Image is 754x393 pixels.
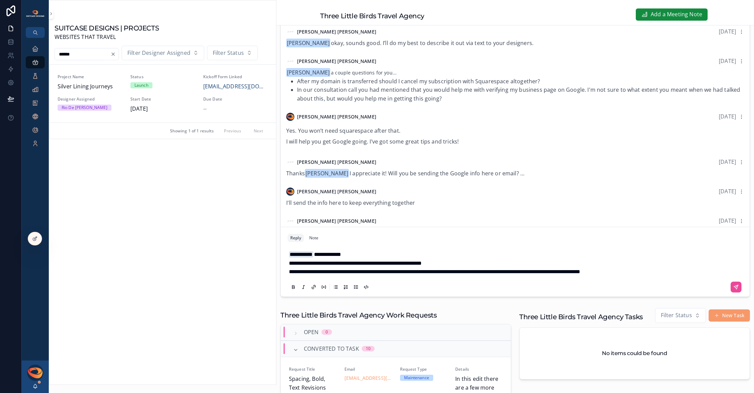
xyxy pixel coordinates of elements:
span: Open [304,328,319,337]
span: [PERSON_NAME] [PERSON_NAME] [297,58,376,65]
span: Designer Assigned [58,96,122,102]
button: Note [307,234,321,242]
div: Rio De [PERSON_NAME] [62,105,107,111]
li: In our consultation call you had mentioned that you would help me with verifying my business page... [297,86,744,103]
span: WEBSITES THAT TRAVEL [55,33,159,42]
span: Project Name [58,74,122,80]
button: Clear [110,51,119,57]
span: Details [455,367,503,372]
span: -- [203,105,207,113]
a: Project NameSilver Lining JourneysStatusLaunchKickoff Form Linked[EMAIL_ADDRESS][DOMAIN_NAME]Desi... [49,65,276,123]
span: Silver Lining Journeys [58,82,122,91]
span: [PERSON_NAME] [PERSON_NAME] [297,28,376,35]
span: [DATE] [719,28,736,35]
span: [PERSON_NAME] [PERSON_NAME] [297,218,376,224]
span: Due Date [203,96,268,102]
span: Filter Designer Assigned [127,49,190,58]
span: [PERSON_NAME] [286,68,330,77]
span: Filter Status [661,311,692,320]
div: Launch [134,82,148,88]
div: Maintenance [404,375,429,381]
span: Request Type [400,367,447,372]
span: [PERSON_NAME] [PERSON_NAME] [297,188,376,195]
h1: Three Little Birds Travel Agency Work Requests [280,310,437,320]
span: I'll send the info here to keep everything together [286,199,415,206]
span: Request Title [289,367,336,372]
span: okay, sounds good. I’ll do my best to describe it out via text to your designers. [286,39,533,47]
span: [PERSON_NAME] [305,169,349,178]
div: Note [309,235,318,241]
li: After my domain is transferred should I cancel my subscription with Squarespace altogether? [297,77,744,86]
span: [DATE] [719,57,736,65]
h2: No items could be found [602,349,667,357]
button: Select Button [207,46,258,61]
div: scrollable content [22,38,49,158]
p: I will help you get Google going. I’ve got some great tips and tricks! [286,137,744,146]
a: [EMAIL_ADDRESS][DOMAIN_NAME] [203,82,268,91]
span: Thanks I appreciate it! Will you be sending the Google info here or email? … [286,170,524,177]
div: 10 [366,346,371,351]
span: Converted to Task [304,345,359,353]
span: Email [344,367,392,372]
span: Spacing, Bold, Text Revisions [289,375,336,392]
span: [PERSON_NAME] [286,39,330,47]
span: [PERSON_NAME] [PERSON_NAME] [297,113,376,120]
div: 0 [326,329,328,335]
span: [DATE] [719,158,736,166]
button: New Task [709,309,750,322]
div: a couple questions for you... [286,68,744,103]
span: [DATE] [719,113,736,120]
span: Add a Meeting Note [651,10,702,19]
button: Reply [288,234,304,242]
button: Select Button [655,308,706,323]
span: Status [130,74,195,80]
button: Select Button [122,46,204,61]
a: [EMAIL_ADDRESS][DOMAIN_NAME] [344,375,392,381]
span: [DATE] [719,217,736,224]
p: Yes. You won’t need squarespace after that. [286,127,744,135]
span: [DATE] [130,105,195,113]
span: Kickoff Form Linked [203,74,268,80]
span: [PERSON_NAME] [PERSON_NAME] [297,159,376,166]
span: Start Date [130,96,195,102]
h1: Three Little Birds Travel Agency [320,11,424,21]
span: [DATE] [719,188,736,195]
img: App logo [26,10,45,17]
span: Filter Status [213,49,244,58]
button: Add a Meeting Note [636,8,708,21]
h1: Three Little Birds Travel Agency Tasks [519,312,643,322]
h1: SUITCASE DESIGNS | PROJECTS [55,23,159,33]
span: Showing 1 of 1 results [170,128,214,134]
